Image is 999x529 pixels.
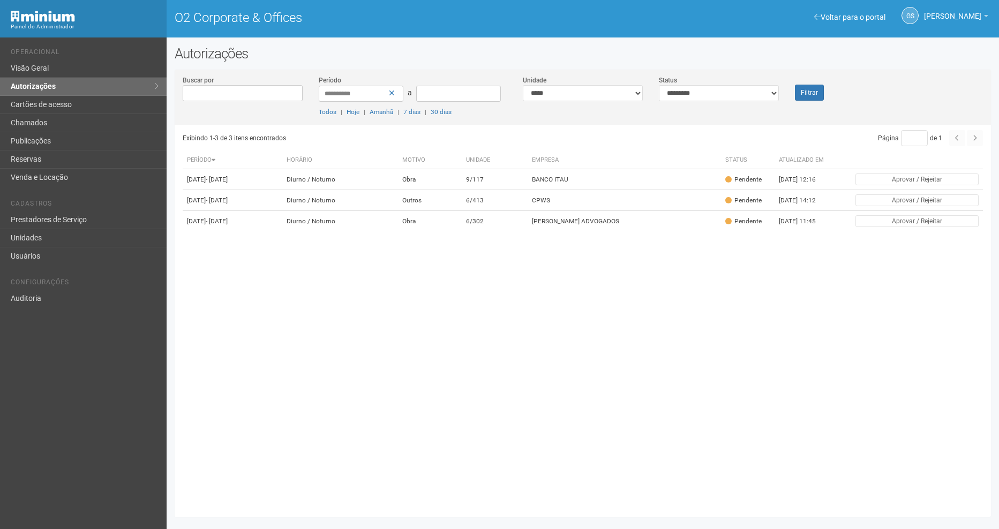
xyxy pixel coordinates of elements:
[398,190,462,211] td: Outros
[528,211,721,232] td: [PERSON_NAME] ADVOGADOS
[855,215,979,227] button: Aprovar / Rejeitar
[462,169,528,190] td: 9/117
[659,75,677,85] label: Status
[924,13,988,22] a: [PERSON_NAME]
[183,211,282,232] td: [DATE]
[397,108,399,116] span: |
[398,169,462,190] td: Obra
[775,169,833,190] td: [DATE] 12:16
[183,75,214,85] label: Buscar por
[528,190,721,211] td: CPWS
[364,108,365,116] span: |
[11,48,159,59] li: Operacional
[11,278,159,290] li: Configurações
[282,152,398,169] th: Horário
[795,85,824,101] button: Filtrar
[528,152,721,169] th: Empresa
[183,190,282,211] td: [DATE]
[855,194,979,206] button: Aprovar / Rejeitar
[319,75,341,85] label: Período
[183,130,580,146] div: Exibindo 1-3 de 3 itens encontrados
[175,11,575,25] h1: O2 Corporate & Offices
[462,211,528,232] td: 6/302
[282,169,398,190] td: Diurno / Noturno
[408,88,412,97] span: a
[721,152,775,169] th: Status
[183,169,282,190] td: [DATE]
[775,190,833,211] td: [DATE] 14:12
[175,46,991,62] h2: Autorizações
[814,13,885,21] a: Voltar para o portal
[183,152,282,169] th: Período
[11,11,75,22] img: Minium
[398,211,462,232] td: Obra
[341,108,342,116] span: |
[431,108,452,116] a: 30 dias
[319,108,336,116] a: Todos
[528,169,721,190] td: BANCO ITAU
[462,152,528,169] th: Unidade
[725,175,762,184] div: Pendente
[403,108,420,116] a: 7 dias
[282,190,398,211] td: Diurno / Noturno
[855,173,979,185] button: Aprovar / Rejeitar
[425,108,426,116] span: |
[206,217,228,225] span: - [DATE]
[725,196,762,205] div: Pendente
[878,134,942,142] span: Página de 1
[347,108,359,116] a: Hoje
[775,152,833,169] th: Atualizado em
[775,211,833,232] td: [DATE] 11:45
[370,108,393,116] a: Amanhã
[902,7,919,24] a: GS
[282,211,398,232] td: Diurno / Noturno
[924,2,981,20] span: Gabriela Souza
[523,75,546,85] label: Unidade
[398,152,462,169] th: Motivo
[462,190,528,211] td: 6/413
[725,217,762,226] div: Pendente
[206,176,228,183] span: - [DATE]
[11,22,159,32] div: Painel do Administrador
[11,200,159,211] li: Cadastros
[206,197,228,204] span: - [DATE]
